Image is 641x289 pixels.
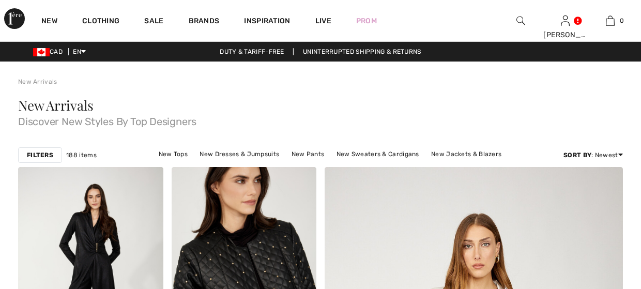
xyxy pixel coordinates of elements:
strong: Filters [27,150,53,160]
img: search the website [516,14,525,27]
a: Clothing [82,17,119,27]
span: CAD [33,48,67,55]
a: New Outerwear [323,161,381,174]
img: 1ère Avenue [4,8,25,29]
span: 0 [620,16,624,25]
a: Brands [189,17,220,27]
img: My Info [561,14,570,27]
a: New [41,17,57,27]
a: New Dresses & Jumpsuits [194,147,284,161]
a: New Arrivals [18,78,57,85]
a: Prom [356,16,377,26]
a: New Jackets & Blazers [426,147,507,161]
img: Canadian Dollar [33,48,50,56]
a: Sale [144,17,163,27]
a: New Skirts [279,161,322,174]
span: Discover New Styles By Top Designers [18,112,623,127]
span: New Arrivals [18,96,93,114]
a: Live [315,16,331,26]
img: My Bag [606,14,615,27]
span: Inspiration [244,17,290,27]
a: 0 [588,14,632,27]
span: 188 items [66,150,97,160]
div: : Newest [563,150,623,160]
span: EN [73,48,86,55]
a: New Sweaters & Cardigans [331,147,424,161]
a: New Tops [154,147,193,161]
a: Sign In [561,16,570,25]
strong: Sort By [563,151,591,159]
a: New Pants [286,147,330,161]
div: [PERSON_NAME] [543,29,587,40]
